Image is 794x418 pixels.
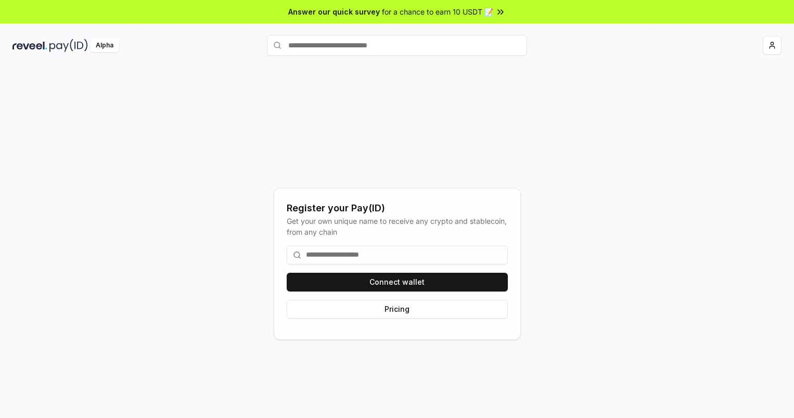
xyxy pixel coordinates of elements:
div: Register your Pay(ID) [287,201,508,216]
div: Alpha [90,39,119,52]
button: Pricing [287,300,508,319]
img: reveel_dark [12,39,47,52]
img: pay_id [49,39,88,52]
span: Answer our quick survey [288,6,380,17]
button: Connect wallet [287,273,508,292]
div: Get your own unique name to receive any crypto and stablecoin, from any chain [287,216,508,237]
span: for a chance to earn 10 USDT 📝 [382,6,493,17]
